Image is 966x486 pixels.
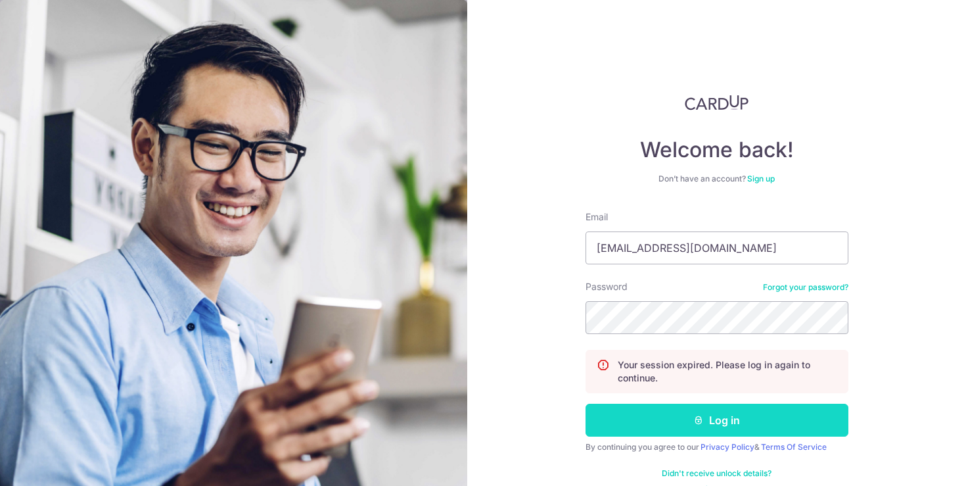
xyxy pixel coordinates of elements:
input: Enter your Email [586,231,848,264]
a: Terms Of Service [761,442,827,452]
a: Sign up [747,174,775,183]
button: Log in [586,404,848,437]
div: By continuing you agree to our & [586,442,848,452]
a: Privacy Policy [701,442,754,452]
p: Your session expired. Please log in again to continue. [618,358,837,385]
label: Password [586,280,628,293]
label: Email [586,210,608,224]
a: Forgot your password? [763,282,848,293]
span: Help [116,9,143,21]
span: Help [30,9,57,21]
a: Didn't receive unlock details? [662,468,771,479]
div: Don’t have an account? [586,174,848,184]
img: CardUp Logo [685,95,749,110]
h4: Welcome back! [586,137,848,163]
